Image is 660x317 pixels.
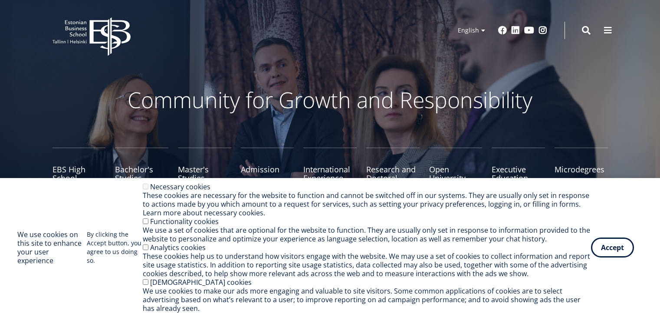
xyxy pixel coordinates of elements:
[87,230,143,265] p: By clicking the Accept button, you agree to us doing so.
[178,148,231,191] a: Master's Studies
[143,287,591,313] div: We use cookies to make our ads more engaging and valuable to site visitors. Some common applicati...
[150,243,206,252] label: Analytics cookies
[511,26,520,35] a: Linkedin
[303,148,357,191] a: International Experience
[17,230,87,265] h2: We use cookies on this site to enhance your user experience
[539,26,547,35] a: Instagram
[143,252,591,278] div: These cookies help us to understand how visitors engage with the website. We may use a set of coo...
[100,87,560,113] p: Community for Growth and Responsibility
[150,217,219,226] label: Functionality cookies
[498,26,507,35] a: Facebook
[429,148,483,191] a: Open University
[524,26,534,35] a: Youtube
[366,148,420,191] a: Research and Doctoral Studies
[150,277,252,287] label: [DEMOGRAPHIC_DATA] cookies
[555,148,608,191] a: Microdegrees
[591,238,634,258] button: Accept
[115,148,168,191] a: Bachelor's Studies
[150,182,210,192] label: Necessary cookies
[143,226,591,243] div: We use a set of cookies that are optional for the website to function. They are usually only set ...
[53,148,106,191] a: EBS High School
[492,148,545,191] a: Executive Education
[241,148,294,191] a: Admission
[143,191,591,217] div: These cookies are necessary for the website to function and cannot be switched off in our systems...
